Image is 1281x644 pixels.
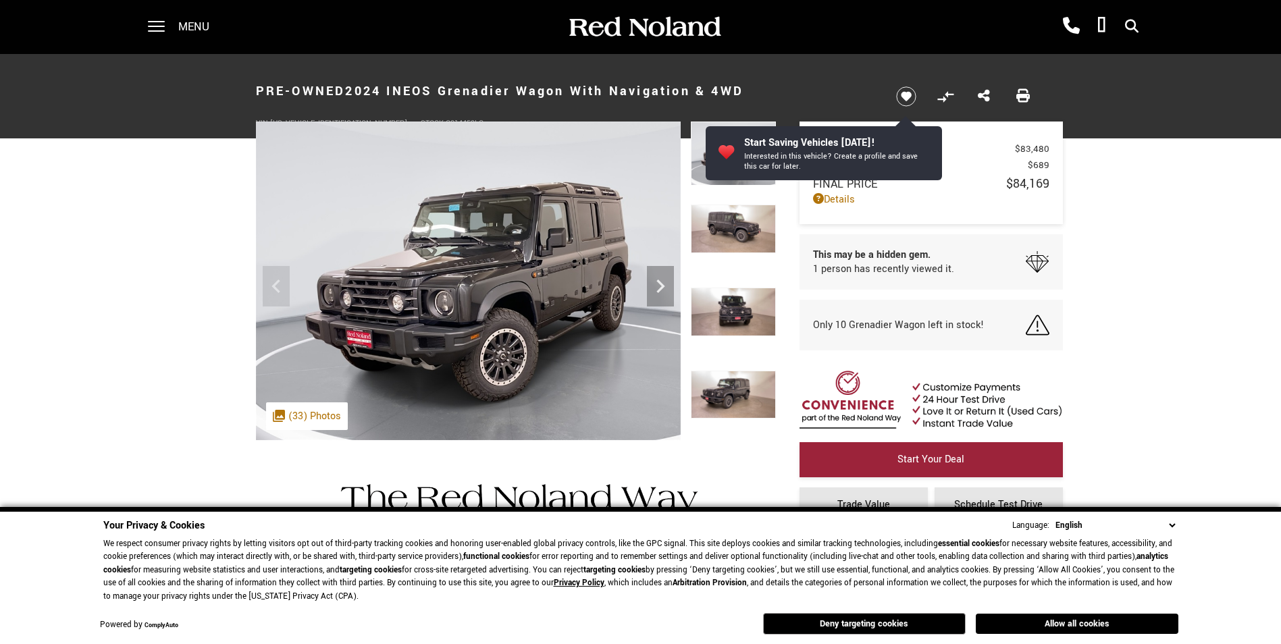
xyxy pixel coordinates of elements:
[446,118,483,128] span: G014452LC
[145,621,178,630] a: ComplyAuto
[978,88,990,105] a: Share this Pre-Owned 2024 INEOS Grenadier Wagon With Navigation & 4WD
[1015,142,1049,155] span: $83,480
[673,577,747,589] strong: Arbitration Provision
[813,142,1015,155] span: Red [PERSON_NAME]
[837,498,890,512] span: Trade Value
[897,452,964,466] span: Start Your Deal
[256,82,346,100] strong: Pre-Owned
[891,86,921,107] button: Save vehicle
[813,142,1049,155] a: Red [PERSON_NAME] $83,480
[763,613,966,635] button: Deny targeting cookies
[647,266,674,306] div: Next
[691,288,776,336] img: Used 2024 Donny Gray Metallic INEOS Wagon image 3
[813,176,1006,192] span: Final Price
[340,564,402,576] strong: targeting cookies
[103,537,1178,603] p: We respect consumer privacy rights by letting visitors opt out of third-party tracking cookies an...
[554,577,604,589] a: Privacy Policy
[691,371,776,419] img: Used 2024 Donny Gray Metallic INEOS Wagon image 4
[266,402,348,430] div: (33) Photos
[1052,518,1178,533] select: Language Select
[691,122,776,186] img: Used 2024 Donny Gray Metallic INEOS Wagon image 1
[103,518,205,533] span: Your Privacy & Cookies
[691,205,776,253] img: Used 2024 Donny Gray Metallic INEOS Wagon image 2
[976,614,1178,634] button: Allow all cookies
[813,262,954,276] span: 1 person has recently viewed it.
[583,564,646,576] strong: targeting cookies
[463,551,529,562] strong: functional cookies
[935,487,1063,522] a: Schedule Test Drive
[813,318,984,332] span: Only 10 Grenadier Wagon left in stock!
[935,86,956,107] button: Compare vehicle
[800,442,1063,477] a: Start Your Deal
[1006,175,1049,192] span: $84,169
[256,118,270,128] span: VIN:
[813,159,1028,171] span: Dealer Handling
[256,64,874,118] h1: 2024 INEOS Grenadier Wagon With Navigation & 4WD
[813,192,1049,207] a: Details
[1028,159,1049,171] span: $689
[813,175,1049,192] a: Final Price $84,169
[813,159,1049,171] a: Dealer Handling $689
[800,487,928,522] a: Trade Value
[938,538,999,549] strong: essential cookies
[100,621,178,630] div: Powered by
[1016,88,1030,105] a: Print this Pre-Owned 2024 INEOS Grenadier Wagon With Navigation & 4WD
[813,248,954,262] span: This may be a hidden gem.
[1012,521,1049,530] div: Language:
[567,16,722,39] img: Red Noland Auto Group
[270,118,407,128] span: [US_VEHICLE_IDENTIFICATION_NUMBER]
[954,498,1043,512] span: Schedule Test Drive
[421,118,446,128] span: Stock:
[256,122,681,440] img: Used 2024 Donny Gray Metallic INEOS Wagon image 1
